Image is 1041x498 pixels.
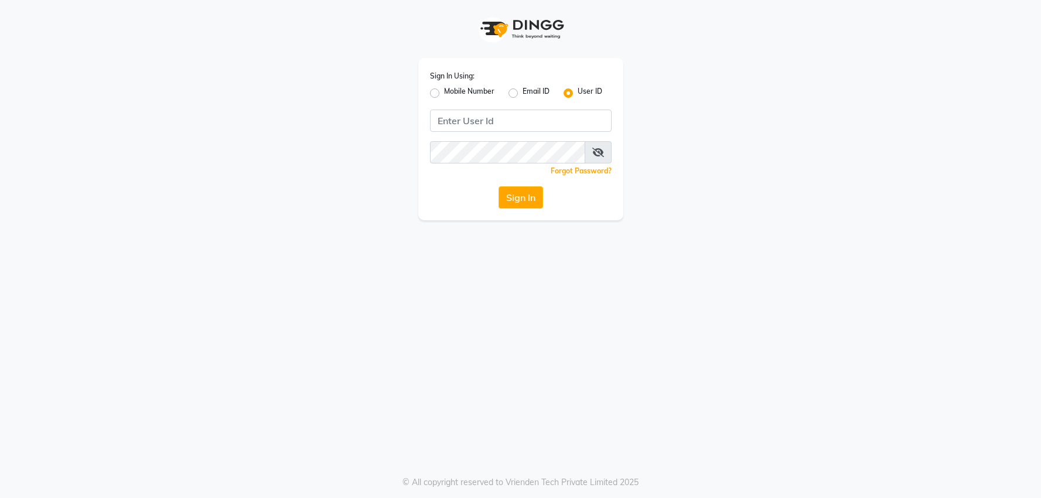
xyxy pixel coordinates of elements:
img: logo1.svg [474,12,568,46]
input: Username [430,110,612,132]
label: Email ID [523,86,549,100]
a: Forgot Password? [551,166,612,175]
label: Sign In Using: [430,71,475,81]
label: User ID [578,86,602,100]
input: Username [430,141,585,163]
button: Sign In [499,186,543,209]
label: Mobile Number [444,86,494,100]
